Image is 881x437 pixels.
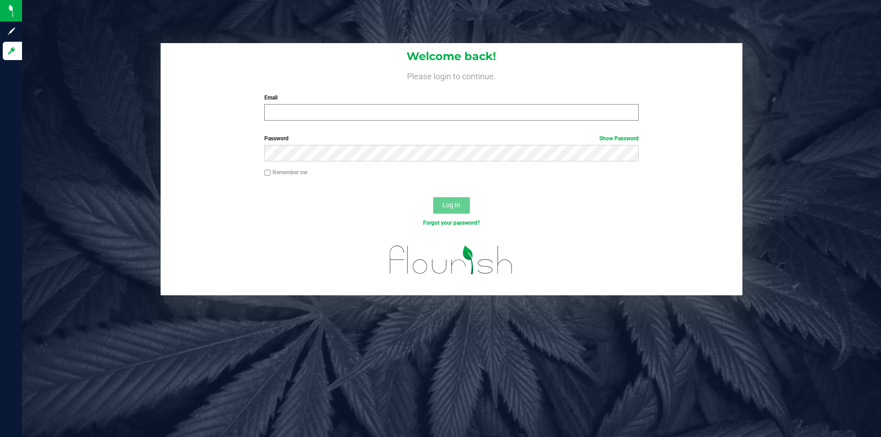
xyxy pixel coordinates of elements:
[379,237,524,283] img: flourish_logo.svg
[161,70,742,81] h4: Please login to continue.
[264,170,271,176] input: Remember me
[442,201,460,209] span: Log In
[264,168,307,177] label: Remember me
[7,27,16,36] inline-svg: Sign up
[423,220,480,226] a: Forgot your password?
[433,197,470,214] button: Log In
[7,46,16,55] inline-svg: Log in
[599,135,639,142] a: Show Password
[264,94,638,102] label: Email
[161,50,742,62] h1: Welcome back!
[264,135,289,142] span: Password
